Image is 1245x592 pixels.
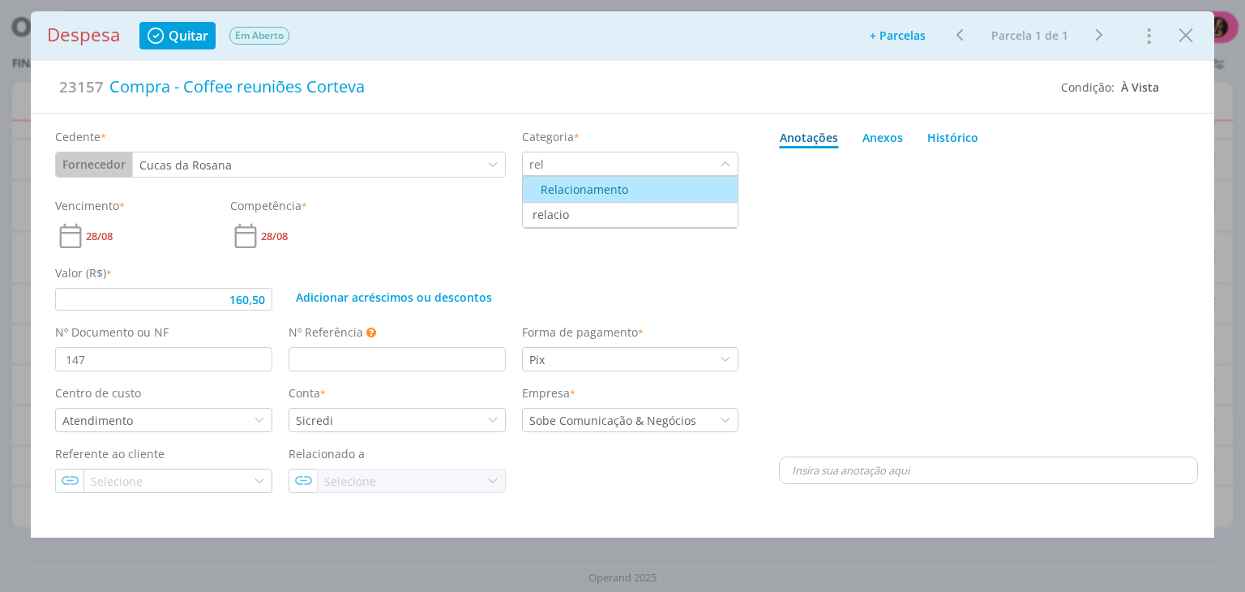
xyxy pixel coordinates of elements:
div: Relacionamento [524,181,628,198]
div: Pix [523,351,548,368]
span: À Vista [1121,79,1159,95]
label: Conta [289,384,326,401]
div: Sobe Comunicação & Negócios [529,412,700,429]
div: Cucas da Rosana [139,157,235,174]
div: Atendimento [62,412,136,429]
label: Valor (R$) [55,264,112,281]
label: Nº Documento ou NF [55,324,169,341]
span: 23157 [59,75,104,98]
button: + Parcelas [859,24,936,47]
input: Pesquisar [523,152,721,175]
label: Centro de custo [55,384,141,401]
div: Cucas da Rosana [133,157,235,174]
label: Categoria [522,128,580,145]
div: Sicredi [296,412,336,429]
label: Relacionado a [289,445,365,462]
div: dialog [31,11,1213,538]
label: Vencimento [55,197,125,214]
div: Sicredi [289,412,336,429]
label: Cedente [55,128,106,145]
div: Selecione [84,473,146,490]
div: Pix [529,351,548,368]
div: Condição: [1061,79,1159,96]
div: Compra - Coffee reuniões Corteva [104,69,1048,105]
div: Sobe Comunicação & Negócios [523,412,700,429]
span: Quitar [169,29,208,42]
label: Empresa [522,384,575,401]
div: Selecione [318,473,379,490]
a: Anotações [779,122,839,148]
span: 28/08 [261,231,288,242]
button: Close [1174,22,1198,48]
button: Fornecedor [56,152,132,177]
div: Atendimento [56,412,136,429]
button: Em Aberto [229,26,290,45]
div: Selecione [91,473,146,490]
span: Em Aberto [229,27,289,45]
label: Nº Referência [289,324,363,341]
label: Forma de pagamento [522,324,644,341]
label: Referente ao cliente [55,445,165,462]
div: Anexos [862,129,903,146]
a: Histórico [926,122,979,148]
h1: Despesa [47,24,120,46]
button: Adicionar acréscimos ou descontos [289,288,499,307]
div: relacio [524,206,569,223]
label: Competência [230,197,307,214]
div: Selecione [324,473,379,490]
button: Quitar [139,22,215,49]
span: 28/08 [86,231,113,242]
